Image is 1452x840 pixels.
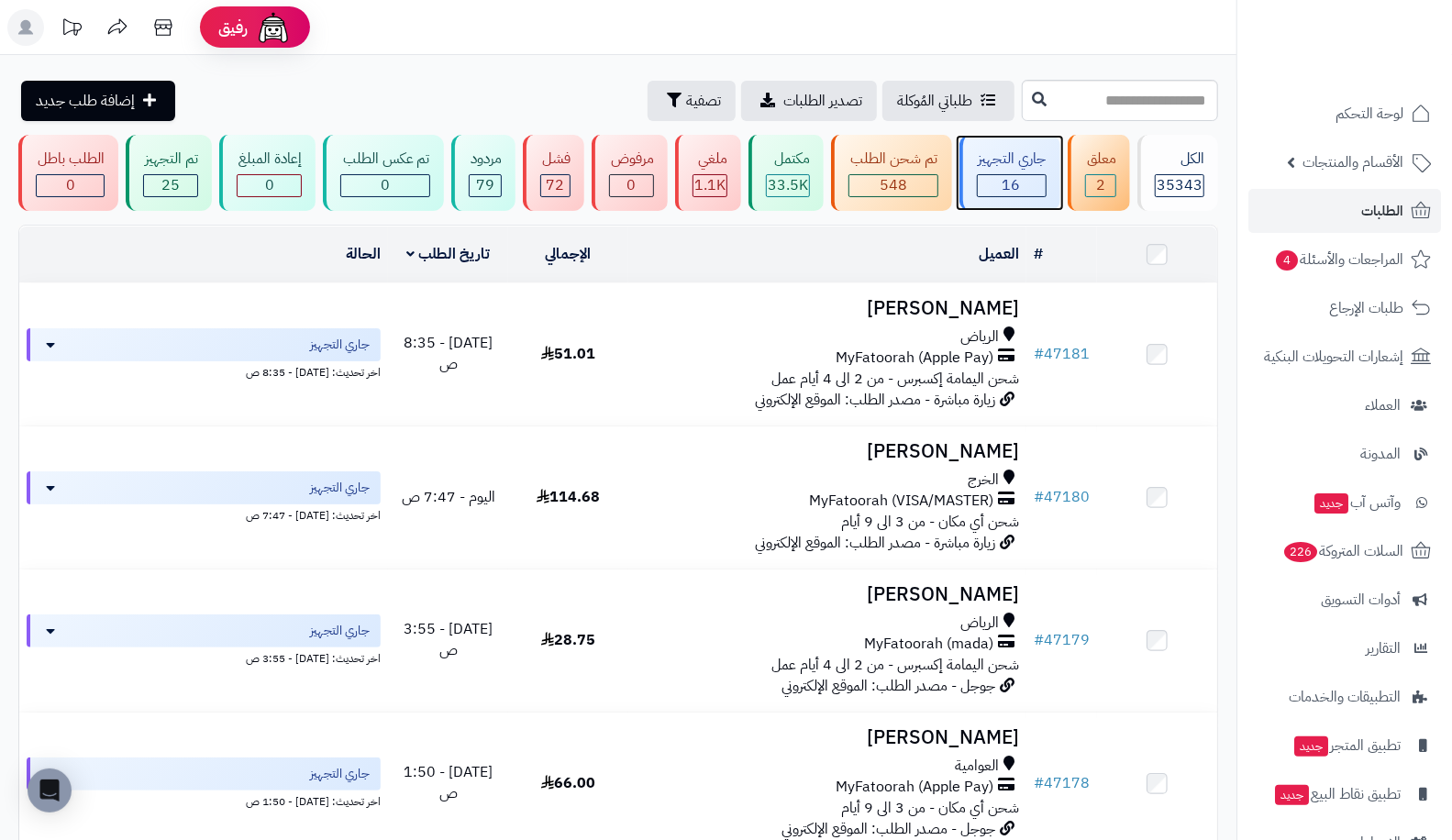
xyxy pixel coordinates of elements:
span: العملاء [1365,392,1401,418]
span: 2 [1096,174,1105,196]
div: 25 [144,175,197,196]
a: جاري التجهيز 16 [956,135,1064,211]
a: # [1034,243,1043,265]
span: 548 [880,174,907,196]
a: العملاء [1248,383,1441,427]
div: فشل [540,149,571,170]
a: ملغي 1.1K [671,135,745,211]
a: تم عكس الطلب 0 [319,135,447,211]
span: [DATE] - 3:55 ص [404,618,493,661]
span: زيارة مباشرة - مصدر الطلب: الموقع الإلكتروني [755,389,995,411]
div: Open Intercom Messenger [28,768,72,812]
span: 16 [1003,174,1021,196]
span: تطبيق المتجر [1292,733,1401,758]
a: #47179 [1034,629,1090,651]
span: العوامية [955,756,999,777]
span: # [1034,772,1044,794]
a: الطلب باطل 0 [15,135,122,211]
div: اخر تحديث: [DATE] - 8:35 ص [27,361,381,381]
div: تم شحن الطلب [848,149,937,170]
span: [DATE] - 8:35 ص [404,332,493,375]
a: #47178 [1034,772,1090,794]
span: 79 [476,174,494,196]
span: 0 [265,174,274,196]
div: 2 [1086,175,1115,196]
span: 226 [1282,541,1319,563]
div: جاري التجهيز [977,149,1047,170]
h3: [PERSON_NAME] [636,298,1020,319]
a: العميل [979,243,1019,265]
a: تصدير الطلبات [741,81,877,121]
a: تم التجهيز 25 [122,135,216,211]
a: #47180 [1034,486,1090,508]
span: الأقسام والمنتجات [1302,149,1403,175]
span: جاري التجهيز [310,336,370,354]
span: أدوات التسويق [1321,587,1401,613]
a: تم شحن الطلب 548 [827,135,955,211]
img: logo-2.png [1327,14,1435,52]
a: إضافة طلب جديد [21,81,175,121]
h3: [PERSON_NAME] [636,584,1020,605]
span: الرياض [960,613,999,634]
span: التطبيقات والخدمات [1289,684,1401,710]
span: 33.5K [768,174,808,196]
span: جديد [1275,785,1309,805]
span: شحن أي مكان - من 3 الى 9 أيام [841,511,1019,533]
span: المدونة [1360,441,1401,467]
span: 66.00 [541,772,595,794]
div: 72 [541,175,570,196]
span: جديد [1314,493,1348,514]
a: إشعارات التحويلات البنكية [1248,335,1441,379]
span: MyFatoorah (mada) [864,634,993,655]
span: وآتس آب [1313,490,1401,515]
span: تطبيق نقاط البيع [1273,781,1401,807]
a: تطبيق نقاط البيعجديد [1248,772,1441,816]
a: الحالة [346,243,381,265]
span: اليوم - 7:47 ص [402,486,495,508]
a: المدونة [1248,432,1441,476]
span: # [1034,343,1044,365]
span: 114.68 [537,486,600,508]
span: التقارير [1366,636,1401,661]
a: معلق 2 [1064,135,1134,211]
span: MyFatoorah (Apple Pay) [836,777,993,798]
a: مرفوض 0 [588,135,671,211]
a: إعادة المبلغ 0 [216,135,319,211]
span: السلات المتروكة [1282,538,1403,564]
span: 72 [546,174,564,196]
span: شحن اليمامة إكسبرس - من 2 الى 4 أيام عمل [771,368,1019,390]
a: فشل 72 [519,135,588,211]
span: تصفية [686,90,721,112]
span: جاري التجهيز [310,622,370,640]
a: الكل35343 [1134,135,1222,211]
div: 16 [978,175,1046,196]
div: 1148 [693,175,726,196]
span: 0 [626,174,636,196]
a: المراجعات والأسئلة4 [1248,238,1441,282]
a: طلباتي المُوكلة [882,81,1014,121]
div: تم عكس الطلب [340,149,429,170]
h3: [PERSON_NAME] [636,727,1020,748]
a: مكتمل 33.5K [745,135,827,211]
h3: [PERSON_NAME] [636,441,1020,462]
div: ملغي [693,149,727,170]
a: الإجمالي [545,243,591,265]
span: جاري التجهيز [310,765,370,783]
a: تطبيق المتجرجديد [1248,724,1441,768]
div: 548 [849,175,937,196]
div: معلق [1085,149,1116,170]
div: 0 [610,175,653,196]
a: التطبيقات والخدمات [1248,675,1441,719]
a: وآتس آبجديد [1248,481,1441,525]
span: # [1034,486,1044,508]
a: طلبات الإرجاع [1248,286,1441,330]
a: تحديثات المنصة [49,9,94,50]
a: الطلبات [1248,189,1441,233]
span: جديد [1294,736,1328,757]
div: 33453 [767,175,809,196]
span: 4 [1275,249,1299,271]
div: الكل [1155,149,1204,170]
span: رفيق [218,17,248,39]
a: التقارير [1248,626,1441,670]
div: مردود [469,149,502,170]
